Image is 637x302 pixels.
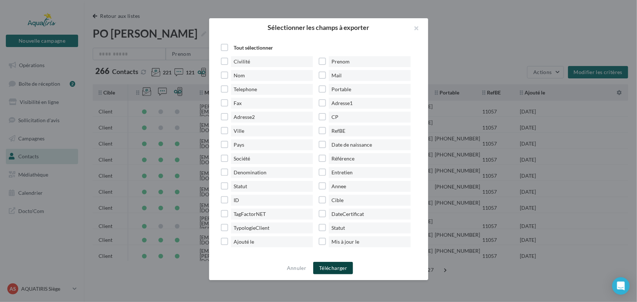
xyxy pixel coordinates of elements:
span: Statut [329,222,411,233]
button: Annuler [284,264,309,272]
span: Entretien [329,167,411,178]
span: Denomination [231,167,313,178]
h2: Sélectionner les champs à exporter [221,24,417,31]
span: Ajouté le [231,236,313,247]
span: Cible [329,195,411,206]
span: RefBE [329,125,411,136]
span: Telephone [231,84,313,95]
span: Ville [231,125,313,136]
span: Tout sélectionner [231,42,276,53]
span: DateCertificat [329,209,411,220]
span: Société [231,153,313,164]
span: Date de naissance [329,139,411,150]
span: Mail [329,70,411,81]
span: TypologieClient [231,222,313,233]
span: Pays [231,139,313,150]
span: Annee [329,181,411,192]
span: TagFactorNET [231,209,313,220]
span: Nom [231,70,313,81]
span: Portable [329,84,411,95]
span: Fax [231,98,313,109]
span: Civilité [231,56,313,67]
button: Télécharger [313,262,353,274]
div: Open Intercom Messenger [612,277,630,295]
span: Prenom [329,56,411,67]
span: Adresse1 [329,98,411,109]
span: Statut [231,181,313,192]
span: ID [231,195,313,206]
span: Mis à jour le [329,236,411,247]
span: Adresse2 [231,112,313,123]
span: CP [329,112,411,123]
span: Référence [329,153,411,164]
